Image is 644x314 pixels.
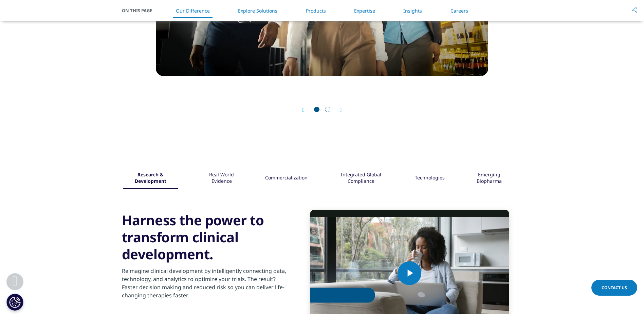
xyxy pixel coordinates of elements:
[450,7,468,14] a: Careers
[306,7,326,14] a: Products
[238,7,277,14] a: Explore Solutions
[354,7,375,14] a: Expertise
[122,212,287,263] h3: Harness the power to transform clinical development.
[333,107,342,113] div: Next slide
[602,285,627,291] span: Contact Us
[122,267,287,303] p: Reimagine clinical development by intelligently connecting data, technology, and analytics to opt...
[398,261,421,285] button: Play Video
[466,168,512,189] div: Emerging Biopharma
[6,294,23,311] button: Cookies Settings
[403,7,422,14] a: Insights
[328,168,393,189] button: Integrated Global Compliance
[465,168,512,189] button: Emerging Biopharma
[591,280,637,296] a: Contact Us
[264,168,308,189] button: Commercialization
[314,107,319,112] span: Go to slide 1
[200,168,243,189] div: Real World Evidence
[122,7,159,14] span: On This Page
[329,168,393,189] div: Integrated Global Compliance
[415,168,445,189] div: Technologies
[199,168,243,189] button: Real World Evidence
[122,168,179,189] button: Research & Development
[123,168,179,189] div: Research & Development
[414,168,445,189] button: Technologies
[302,107,311,113] div: Previous slide
[176,7,210,14] a: Our Difference
[265,168,308,189] div: Commercialization
[325,107,330,112] span: Go to slide 2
